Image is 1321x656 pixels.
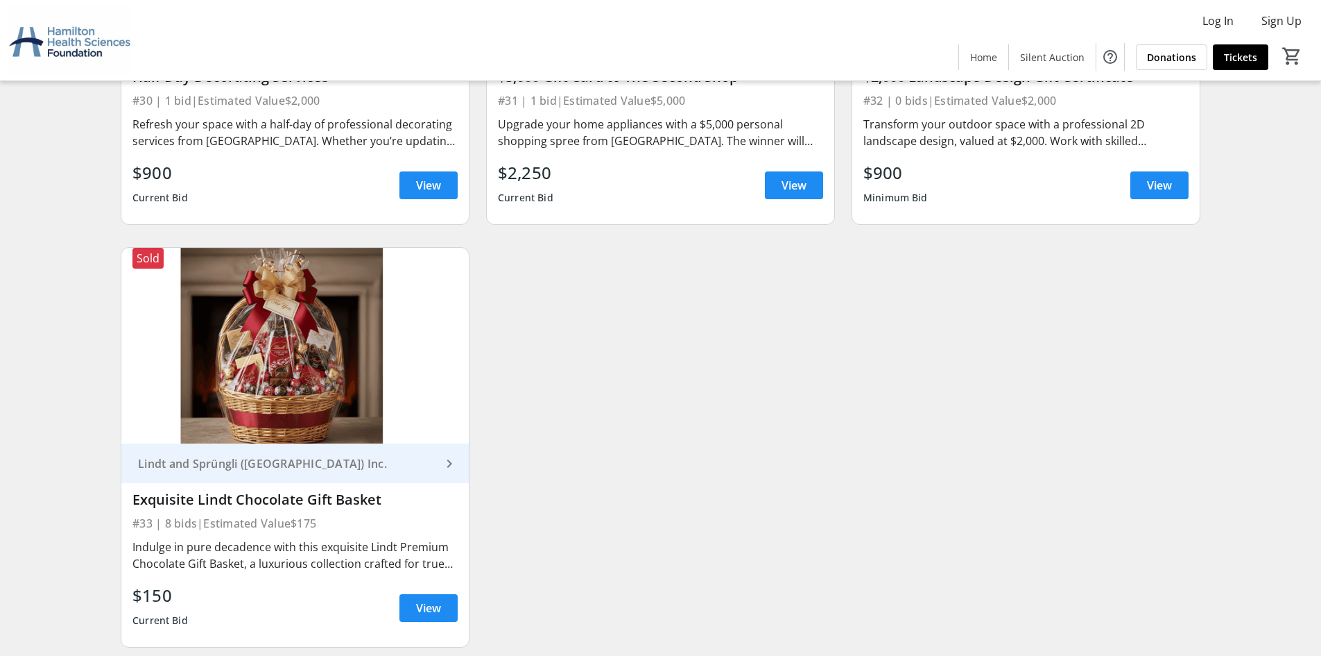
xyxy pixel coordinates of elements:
[132,491,458,508] div: Exquisite Lindt Chocolate Gift Basket
[416,600,441,616] span: View
[1202,12,1234,29] span: Log In
[1147,50,1196,65] span: Donations
[121,444,469,483] a: Lindt and Sprüngli ([GEOGRAPHIC_DATA]) Inc.
[1096,43,1124,71] button: Help
[1279,44,1304,69] button: Cart
[132,539,458,572] div: Indulge in pure decadence with this exquisite Lindt Premium Chocolate Gift Basket, a luxurious co...
[959,44,1008,70] a: Home
[1020,50,1085,65] span: Silent Auction
[132,160,188,185] div: $900
[132,457,441,471] div: Lindt and Sprüngli ([GEOGRAPHIC_DATA]) Inc.
[1261,12,1302,29] span: Sign Up
[1250,10,1313,32] button: Sign Up
[132,583,188,608] div: $150
[498,91,823,110] div: #31 | 1 bid | Estimated Value $5,000
[132,185,188,210] div: Current Bid
[1147,177,1172,194] span: View
[132,248,164,269] div: Sold
[498,185,553,210] div: Current Bid
[863,116,1189,149] div: Transform your outdoor space with a professional 2D landscape design, valued at $2,000. Work with...
[863,91,1189,110] div: #32 | 0 bids | Estimated Value $2,000
[1224,50,1257,65] span: Tickets
[1136,44,1207,70] a: Donations
[416,177,441,194] span: View
[498,160,553,185] div: $2,250
[498,116,823,149] div: Upgrade your home appliances with a $5,000 personal shopping spree from [GEOGRAPHIC_DATA]. The wi...
[863,185,928,210] div: Minimum Bid
[132,91,458,110] div: #30 | 1 bid | Estimated Value $2,000
[8,6,132,75] img: Hamilton Health Sciences Foundation's Logo
[399,594,458,622] a: View
[970,50,997,65] span: Home
[1009,44,1096,70] a: Silent Auction
[132,116,458,149] div: Refresh your space with a half-day of professional decorating services from [GEOGRAPHIC_DATA]. Wh...
[132,514,458,533] div: #33 | 8 bids | Estimated Value $175
[132,608,188,633] div: Current Bid
[863,160,928,185] div: $900
[1130,171,1189,199] a: View
[121,248,469,444] img: Exquisite Lindt Chocolate Gift Basket
[782,177,806,194] span: View
[1191,10,1245,32] button: Log In
[441,455,458,472] mat-icon: keyboard_arrow_right
[399,171,458,199] a: View
[765,171,823,199] a: View
[1213,44,1268,70] a: Tickets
